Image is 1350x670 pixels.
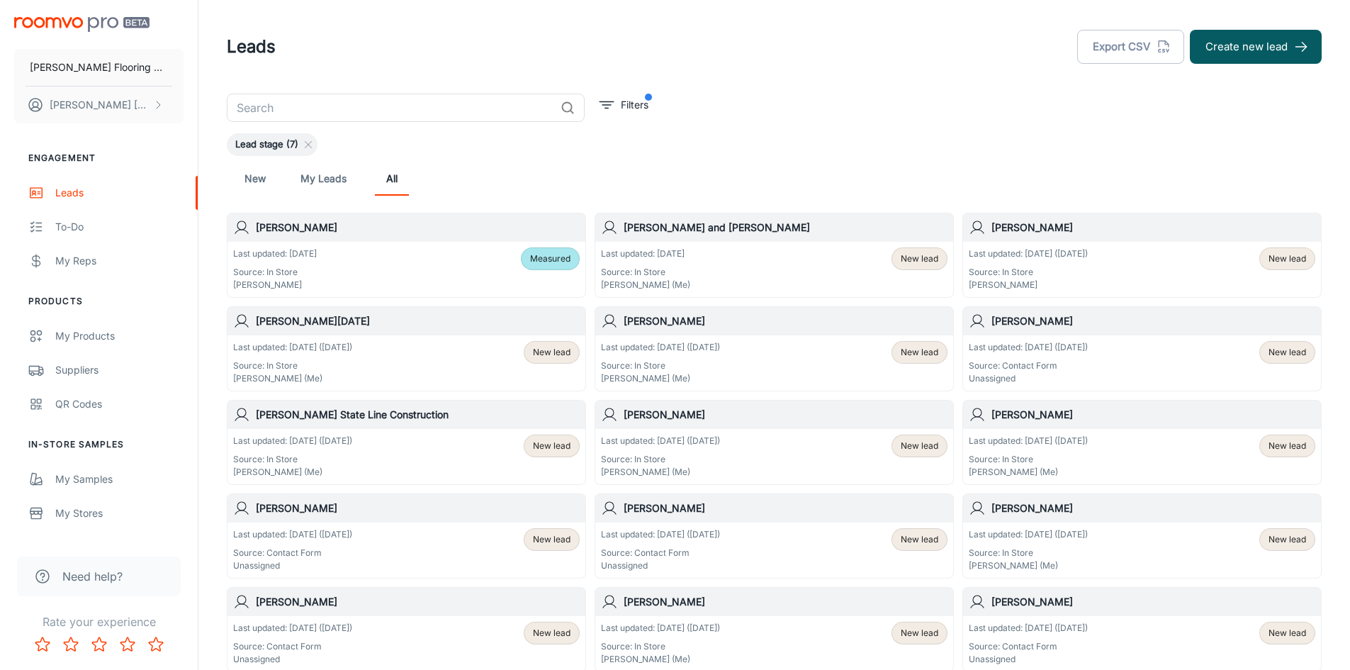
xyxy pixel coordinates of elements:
p: [PERSON_NAME] [233,279,317,291]
a: [PERSON_NAME]Last updated: [DATE] ([DATE])Source: Contact FormUnassignedNew lead [595,493,954,579]
div: My Reps [55,253,184,269]
p: Source: In Store [601,359,720,372]
button: Rate 1 star [28,630,57,659]
p: Last updated: [DATE] ([DATE]) [969,435,1088,447]
a: New [238,162,272,196]
p: [PERSON_NAME] (Me) [601,372,720,385]
p: Last updated: [DATE] ([DATE]) [233,528,352,541]
a: [PERSON_NAME]Last updated: [DATE]Source: In Store[PERSON_NAME]Measured [227,213,586,298]
p: Last updated: [DATE] ([DATE]) [601,341,720,354]
p: [PERSON_NAME] [969,279,1088,291]
div: Lead stage (7) [227,133,317,156]
p: Source: Contact Form [233,640,352,653]
h6: [PERSON_NAME] [991,220,1315,235]
p: Source: In Store [969,547,1088,559]
p: Last updated: [DATE] ([DATE]) [233,435,352,447]
span: New lead [1269,252,1306,265]
p: Last updated: [DATE] [233,247,317,260]
h6: [PERSON_NAME] and [PERSON_NAME] [624,220,947,235]
a: [PERSON_NAME] and [PERSON_NAME]Last updated: [DATE]Source: In Store[PERSON_NAME] (Me)New lead [595,213,954,298]
p: Source: Contact Form [233,547,352,559]
p: Last updated: [DATE] ([DATE]) [233,622,352,635]
p: [PERSON_NAME] (Me) [969,559,1088,572]
p: Last updated: [DATE] [601,247,690,260]
div: Suppliers [55,362,184,378]
p: Unassigned [233,653,352,666]
a: All [375,162,409,196]
button: Export CSV [1077,30,1184,64]
p: Source: In Store [601,453,720,466]
a: [PERSON_NAME]Last updated: [DATE] ([DATE])Source: Contact FormUnassignedNew lead [962,306,1322,391]
p: Source: In Store [969,266,1088,279]
h6: [PERSON_NAME] [991,594,1315,610]
div: QR Codes [55,396,184,412]
p: [PERSON_NAME] (Me) [601,653,720,666]
h6: [PERSON_NAME] [991,313,1315,329]
a: [PERSON_NAME]Last updated: [DATE] ([DATE])Source: In Store[PERSON_NAME] (Me)New lead [595,400,954,485]
p: Rate your experience [11,613,186,630]
p: Last updated: [DATE] ([DATE]) [601,528,720,541]
button: Rate 3 star [85,630,113,659]
span: Need help? [62,568,123,585]
span: New lead [901,627,938,640]
h6: [PERSON_NAME] [256,220,580,235]
a: [PERSON_NAME]Last updated: [DATE] ([DATE])Source: In Store[PERSON_NAME] (Me)New lead [962,493,1322,579]
p: [PERSON_NAME] (Me) [601,279,690,291]
p: [PERSON_NAME] (Me) [969,466,1088,479]
p: Source: Contact Form [601,547,720,559]
p: [PERSON_NAME] (Me) [233,466,352,479]
span: Measured [530,252,570,265]
span: New lead [901,533,938,546]
h6: [PERSON_NAME] State Line Construction [256,407,580,423]
p: Last updated: [DATE] ([DATE]) [233,341,352,354]
input: Search [227,94,555,122]
button: Rate 5 star [142,630,170,659]
p: [PERSON_NAME] Flooring Center [30,60,168,75]
h6: [PERSON_NAME] [256,594,580,610]
button: Rate 4 star [113,630,142,659]
button: [PERSON_NAME] [PERSON_NAME] [14,86,184,123]
p: Last updated: [DATE] ([DATE]) [969,622,1088,635]
button: filter [596,94,652,116]
p: Last updated: [DATE] ([DATE]) [601,622,720,635]
span: New lead [533,346,570,359]
span: New lead [1269,627,1306,640]
p: [PERSON_NAME] (Me) [233,372,352,385]
span: New lead [1269,346,1306,359]
p: [PERSON_NAME] (Me) [601,466,720,479]
div: My Samples [55,471,184,487]
p: Source: In Store [601,640,720,653]
a: [PERSON_NAME][DATE]Last updated: [DATE] ([DATE])Source: In Store[PERSON_NAME] (Me)New lead [227,306,586,391]
p: Unassigned [601,559,720,572]
p: Unassigned [969,653,1088,666]
a: My Leads [300,162,347,196]
span: New lead [901,346,938,359]
h6: [PERSON_NAME] [624,501,947,516]
h1: Leads [227,34,276,60]
span: New lead [1269,440,1306,452]
a: [PERSON_NAME]Last updated: [DATE] ([DATE])Source: In Store[PERSON_NAME] (Me)New lead [962,400,1322,485]
span: New lead [1269,533,1306,546]
h6: [PERSON_NAME] [624,407,947,423]
h6: [PERSON_NAME] [991,407,1315,423]
div: To-do [55,219,184,235]
span: New lead [533,440,570,452]
p: Unassigned [233,559,352,572]
a: [PERSON_NAME] State Line ConstructionLast updated: [DATE] ([DATE])Source: In Store[PERSON_NAME] (... [227,400,586,485]
h6: [PERSON_NAME][DATE] [256,313,580,329]
div: Leads [55,185,184,201]
p: Last updated: [DATE] ([DATE]) [601,435,720,447]
h6: [PERSON_NAME] [624,313,947,329]
button: Rate 2 star [57,630,85,659]
p: Unassigned [969,372,1088,385]
div: My Stores [55,506,184,521]
p: Source: In Store [233,359,352,372]
h6: [PERSON_NAME] [256,501,580,516]
img: Roomvo PRO Beta [14,17,150,32]
p: Source: Contact Form [969,359,1088,372]
p: Filters [621,97,648,113]
a: [PERSON_NAME]Last updated: [DATE] ([DATE])Source: In Store[PERSON_NAME]New lead [962,213,1322,298]
div: My Products [55,328,184,344]
button: [PERSON_NAME] Flooring Center [14,49,184,86]
button: Create new lead [1190,30,1322,64]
